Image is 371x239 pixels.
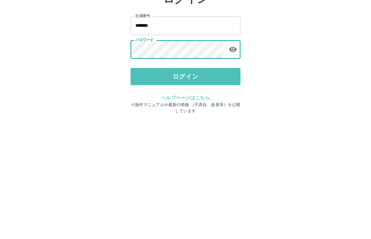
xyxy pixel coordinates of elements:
[135,64,150,69] label: 社員番号
[161,146,210,151] a: ヘルプページはこちら
[131,119,240,136] button: ログイン
[135,88,154,93] label: パスワード
[131,152,240,165] p: ※操作マニュアルや最新の情報 （不具合、改善等）を公開しています
[163,43,208,56] h2: ログイン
